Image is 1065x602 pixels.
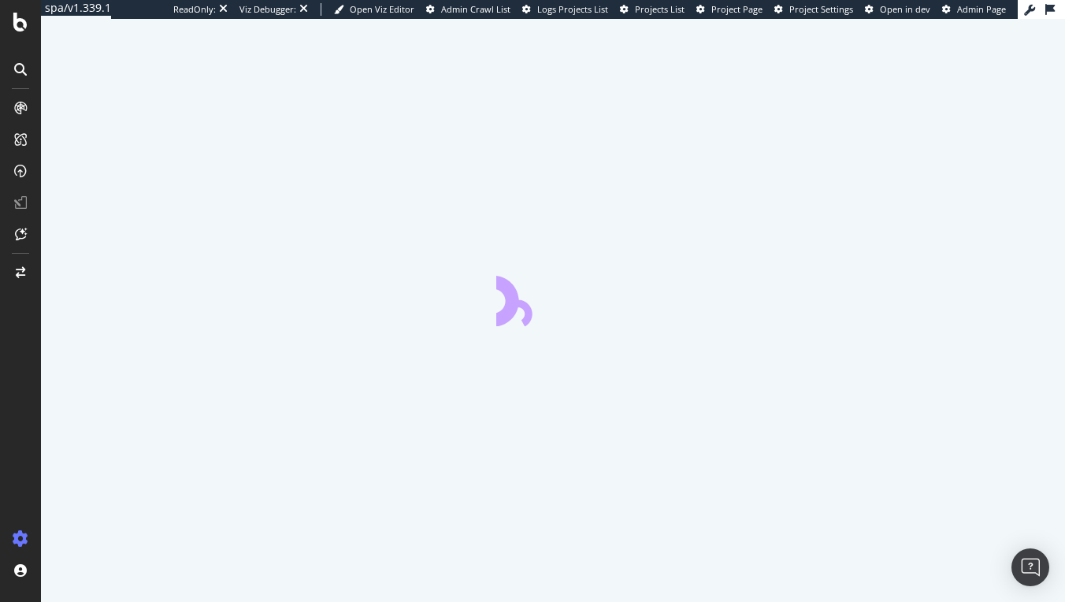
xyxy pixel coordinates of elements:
[942,3,1006,16] a: Admin Page
[522,3,608,16] a: Logs Projects List
[774,3,853,16] a: Project Settings
[957,3,1006,15] span: Admin Page
[426,3,510,16] a: Admin Crawl List
[496,269,610,326] div: animation
[880,3,930,15] span: Open in dev
[239,3,296,16] div: Viz Debugger:
[789,3,853,15] span: Project Settings
[537,3,608,15] span: Logs Projects List
[620,3,685,16] a: Projects List
[1011,548,1049,586] div: Open Intercom Messenger
[350,3,414,15] span: Open Viz Editor
[173,3,216,16] div: ReadOnly:
[865,3,930,16] a: Open in dev
[696,3,763,16] a: Project Page
[334,3,414,16] a: Open Viz Editor
[635,3,685,15] span: Projects List
[441,3,510,15] span: Admin Crawl List
[711,3,763,15] span: Project Page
